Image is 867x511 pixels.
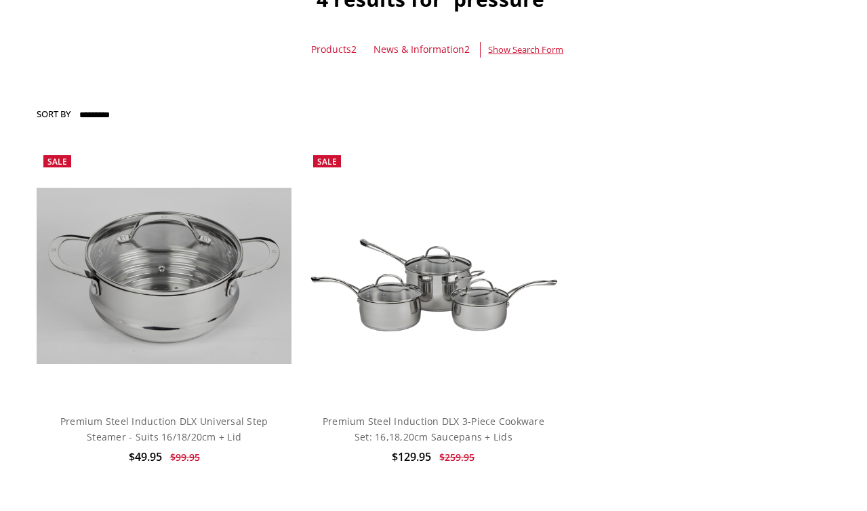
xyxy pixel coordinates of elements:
span: 2 [464,43,470,56]
label: Sort By [37,103,70,125]
span: Show Search Form [488,43,563,57]
span: $259.95 [439,451,475,464]
a: Premium steel DLX universal steamer 16/18/20 cm with lid [37,148,291,403]
a: Show Search Form [488,42,563,57]
a: Premium Steel Induction DLX 3-Piece Cookware Set: 16,18,20cm Saucepans + Lids [306,148,561,403]
span: $129.95 [392,449,431,464]
span: 2 [351,43,357,56]
img: Premium Steel Induction DLX 3-Piece Cookware Set: 16,18,20cm Saucepans + Lids [306,191,561,361]
span: Sale [317,156,337,167]
a: Products2 [311,42,357,57]
a: Premium Steel Induction DLX 3-Piece Cookware Set: 16,18,20cm Saucepans + Lids [323,415,544,443]
span: $99.95 [170,451,200,464]
a: News & Information2 [374,42,470,57]
img: Premium steel DLX universal steamer 16/18/20 cm with lid [37,188,291,364]
span: Sale [47,156,67,167]
span: $49.95 [129,449,162,464]
a: Premium Steel Induction DLX Universal Step Steamer - Suits 16/18/20cm + Lid [60,415,268,443]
